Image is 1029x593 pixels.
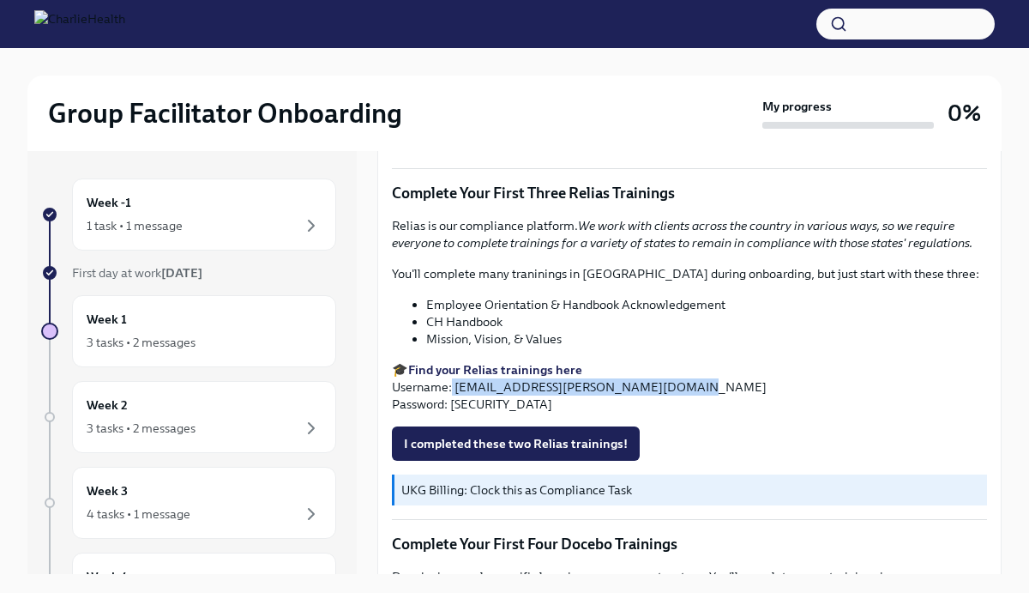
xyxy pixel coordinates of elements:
[426,296,987,313] li: Employee Orientation & Handbook Acknowledgement
[87,481,128,500] h6: Week 3
[87,193,131,212] h6: Week -1
[87,310,127,329] h6: Week 1
[392,217,987,251] p: Relias is our compliance platform.
[426,313,987,330] li: CH Handbook
[392,361,987,413] p: 🎓 Username: [EMAIL_ADDRESS][PERSON_NAME][DOMAIN_NAME] Password: [SECURITY_DATA]
[41,381,336,453] a: Week 23 tasks • 2 messages
[408,362,582,378] a: Find your Relias trainings here
[48,96,402,130] h2: Group Facilitator Onboarding
[72,265,202,281] span: First day at work
[392,183,987,203] p: Complete Your First Three Relias Trainings
[41,467,336,539] a: Week 34 tasks • 1 message
[762,98,832,115] strong: My progress
[41,295,336,367] a: Week 13 tasks • 2 messages
[34,10,125,38] img: CharlieHealth
[87,396,128,414] h6: Week 2
[87,567,129,586] h6: Week 4
[948,98,981,129] h3: 0%
[392,534,987,554] p: Complete Your First Four Docebo Trainings
[87,420,196,437] div: 3 tasks • 2 messages
[404,435,628,452] span: I completed these two Relias trainings!
[392,427,640,461] button: I completed these two Relias trainings!
[41,179,336,251] a: Week -11 task • 1 message
[41,264,336,281] a: First day at work[DATE]
[426,330,987,348] li: Mission, Vision, & Values
[87,505,190,523] div: 4 tasks • 1 message
[392,218,972,251] em: We work with clients across the country in various ways, so we require everyone to complete train...
[401,481,980,499] p: UKG Billing: Clock this as Compliance Task
[161,265,202,281] strong: [DATE]
[87,334,196,351] div: 3 tasks • 2 messages
[392,265,987,282] p: You'll complete many traninings in [GEOGRAPHIC_DATA] during onboarding, but just start with these...
[87,217,183,234] div: 1 task • 1 message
